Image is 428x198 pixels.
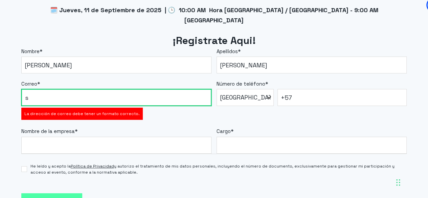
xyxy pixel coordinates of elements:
[50,6,378,24] span: 🗓️ Jueves, 11 de Septiembre de 2025 | 🕒 10:00 AM Hora [GEOGRAPHIC_DATA] / [GEOGRAPHIC_DATA] - 9:0...
[21,81,37,87] span: Correo
[217,128,231,134] span: Cargo
[21,34,407,48] h2: ¡Registrate Aqui!
[21,166,27,172] input: He leído y acepto laPolítica de Privacidady autorizo el tratamiento de mis datos personales, incl...
[217,48,238,54] span: Apellidos
[217,81,265,87] span: Número de teléfono
[21,128,75,134] span: Nombre de la empresa
[396,172,400,193] div: Arrastrar
[21,48,40,54] span: Nombre
[71,163,114,169] a: Política de Privacidad
[306,111,428,198] iframe: Chat Widget
[306,111,428,198] div: Widget de chat
[30,163,407,175] span: He leído y acepto la y autorizo el tratamiento de mis datos personales, incluyendo el número de d...
[24,111,140,117] label: La dirección de correo debe tener un formato correcto.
